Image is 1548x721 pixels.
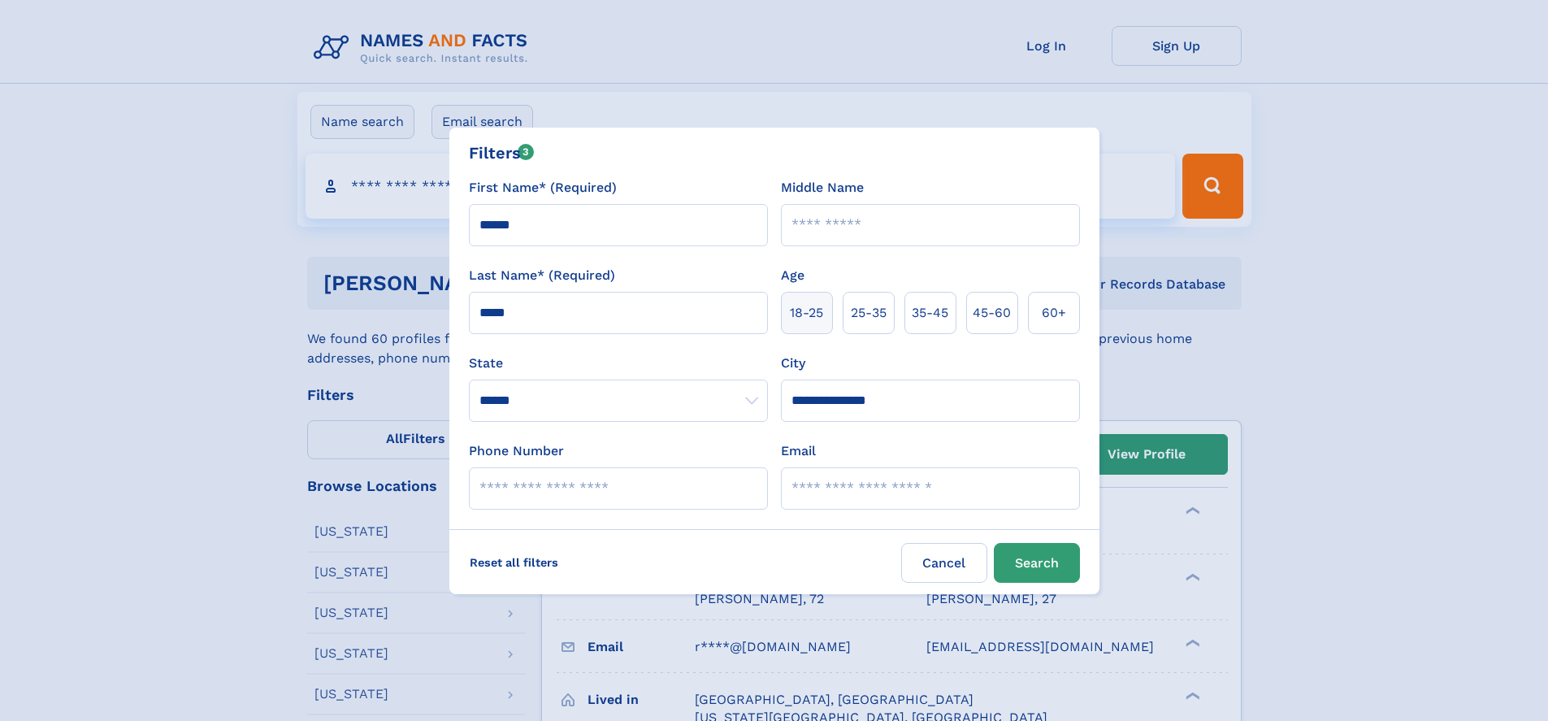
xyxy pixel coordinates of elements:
label: Middle Name [781,178,864,198]
label: State [469,354,768,373]
label: Cancel [901,543,987,583]
label: Email [781,441,816,461]
span: 18‑25 [790,303,823,323]
span: 25‑35 [851,303,887,323]
label: Age [781,266,804,285]
button: Search [994,543,1080,583]
span: 45‑60 [973,303,1011,323]
label: Phone Number [469,441,564,461]
label: Last Name* (Required) [469,266,615,285]
label: Reset all filters [459,543,569,582]
div: Filters [469,141,535,165]
label: City [781,354,805,373]
span: 60+ [1042,303,1066,323]
label: First Name* (Required) [469,178,617,198]
span: 35‑45 [912,303,948,323]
